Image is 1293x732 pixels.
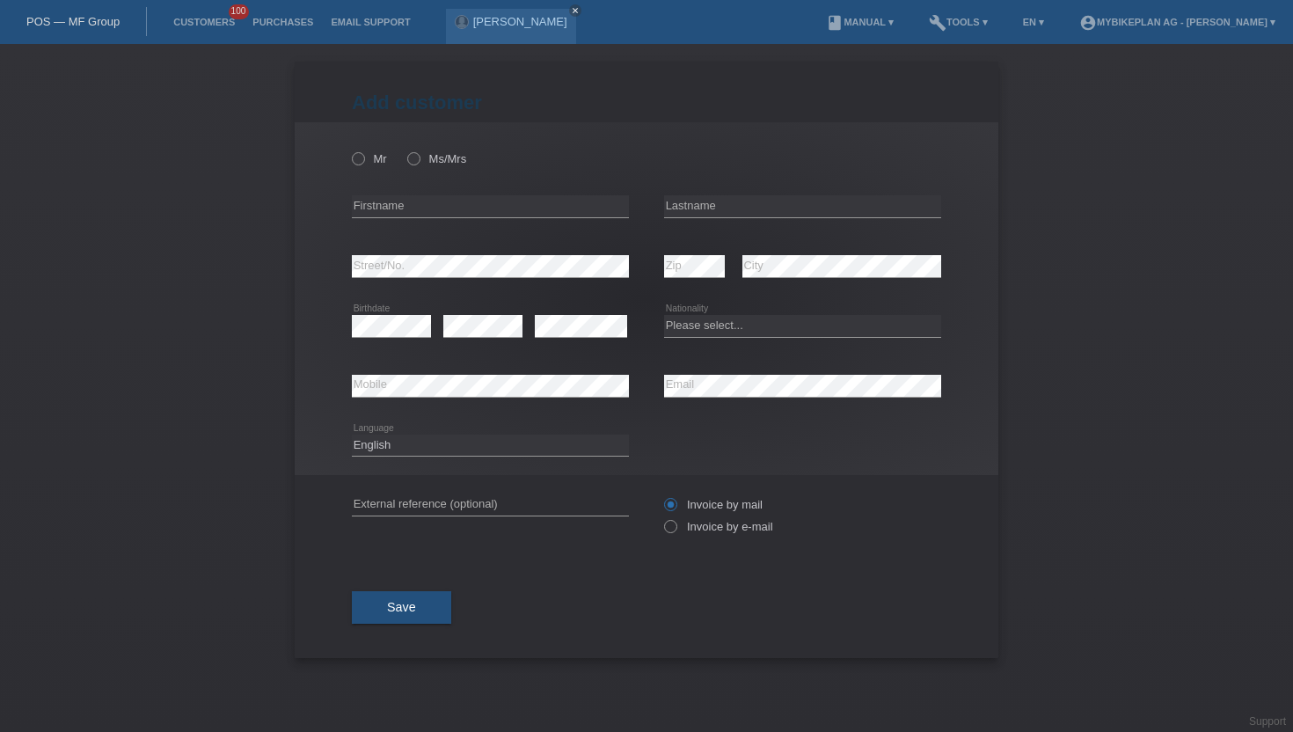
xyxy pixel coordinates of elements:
[664,498,763,511] label: Invoice by mail
[1249,715,1286,728] a: Support
[920,17,997,27] a: buildTools ▾
[387,600,416,614] span: Save
[352,91,941,113] h1: Add customer
[26,15,120,28] a: POS — MF Group
[164,17,244,27] a: Customers
[1070,17,1284,27] a: account_circleMybikeplan AG - [PERSON_NAME] ▾
[569,4,581,17] a: close
[352,152,387,165] label: Mr
[664,520,676,542] input: Invoice by e-mail
[352,152,363,164] input: Mr
[664,498,676,520] input: Invoice by mail
[352,591,451,625] button: Save
[322,17,419,27] a: Email Support
[571,6,580,15] i: close
[229,4,250,19] span: 100
[826,14,844,32] i: book
[929,14,946,32] i: build
[817,17,902,27] a: bookManual ▾
[1014,17,1053,27] a: EN ▾
[244,17,322,27] a: Purchases
[1079,14,1097,32] i: account_circle
[473,15,567,28] a: [PERSON_NAME]
[407,152,419,164] input: Ms/Mrs
[407,152,466,165] label: Ms/Mrs
[664,520,773,533] label: Invoice by e-mail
